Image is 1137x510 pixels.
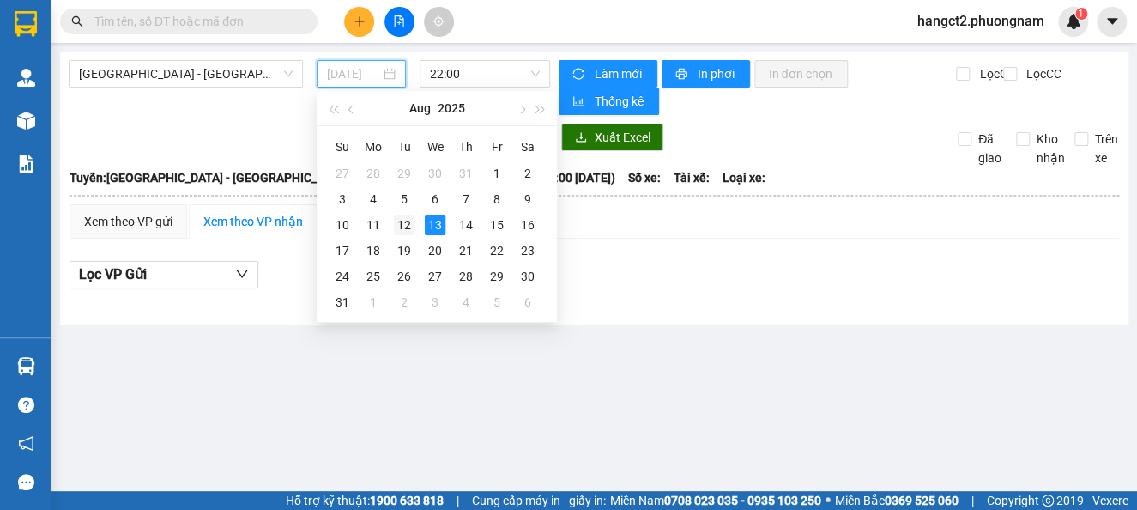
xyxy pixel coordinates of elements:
td: 2025-08-25 [358,264,389,289]
button: 2025 [437,91,464,125]
span: Số xe: [628,168,661,187]
div: 18 [363,240,384,261]
td: 2025-08-10 [327,212,358,238]
span: bar-chart [572,95,587,109]
input: 13/08/2025 [327,64,380,83]
span: ⚪️ [826,497,831,504]
div: 27 [425,266,445,287]
div: 15 [487,215,507,235]
div: 31 [332,292,353,313]
span: printer [675,68,690,82]
th: We [420,133,451,161]
div: 29 [394,163,414,184]
span: Làm mới [594,64,644,83]
strong: 1900 633 818 [370,494,444,507]
td: 2025-08-20 [420,238,451,264]
td: 2025-09-01 [358,289,389,315]
button: file-add [384,7,414,37]
span: sync [572,68,587,82]
strong: 0369 525 060 [885,494,959,507]
td: 2025-08-28 [451,264,481,289]
td: 2025-08-09 [512,186,543,212]
td: 2025-08-12 [389,212,420,238]
td: 2025-07-28 [358,161,389,186]
img: warehouse-icon [17,357,35,375]
div: 22 [487,240,507,261]
div: 24 [332,266,353,287]
div: 1 [363,292,384,313]
button: bar-chartThống kê [559,88,659,115]
span: | [457,491,459,510]
span: Loại xe: [723,168,765,187]
div: 6 [425,189,445,209]
div: 30 [517,266,538,287]
div: 5 [394,189,414,209]
span: | [971,491,974,510]
span: caret-down [1104,14,1120,29]
button: caret-down [1097,7,1127,37]
button: plus [344,7,374,37]
span: Lọc VP Gửi [79,264,147,285]
button: In đơn chọn [754,60,848,88]
td: 2025-08-05 [389,186,420,212]
td: 2025-08-17 [327,238,358,264]
button: downloadXuất Excel [561,124,663,151]
td: 2025-08-29 [481,264,512,289]
span: Trên xe [1088,130,1125,167]
span: Miền Nam [610,491,821,510]
div: 11 [363,215,384,235]
td: 2025-08-11 [358,212,389,238]
span: Kho nhận [1030,130,1072,167]
td: 2025-07-31 [451,161,481,186]
strong: 0708 023 035 - 0935 103 250 [664,494,821,507]
span: Sài Gòn - Nha Trang (Hàng Hoá) [79,61,293,87]
div: 4 [456,292,476,313]
td: 2025-08-22 [481,238,512,264]
div: Xem theo VP nhận [203,212,303,231]
div: 7 [456,189,476,209]
td: 2025-08-07 [451,186,481,212]
div: 28 [456,266,476,287]
button: Aug [408,91,430,125]
td: 2025-08-13 [420,212,451,238]
img: icon-new-feature [1066,14,1081,29]
td: 2025-08-04 [358,186,389,212]
div: 1 [487,163,507,184]
td: 2025-08-14 [451,212,481,238]
div: 19 [394,240,414,261]
div: 4 [363,189,384,209]
th: Fr [481,133,512,161]
td: 2025-09-04 [451,289,481,315]
button: printerIn phơi [662,60,750,88]
img: warehouse-icon [17,112,35,130]
td: 2025-08-08 [481,186,512,212]
sup: 1 [1075,8,1087,20]
div: 29 [487,266,507,287]
td: 2025-08-01 [481,161,512,186]
div: 9 [517,189,538,209]
span: Lọc CC [1019,64,1064,83]
button: aim [424,7,454,37]
td: 2025-08-31 [327,289,358,315]
div: 20 [425,240,445,261]
span: notification [18,435,34,452]
span: Lọc CR [972,64,1017,83]
td: 2025-08-15 [481,212,512,238]
span: Miền Bắc [835,491,959,510]
div: 14 [456,215,476,235]
td: 2025-09-02 [389,289,420,315]
td: 2025-08-26 [389,264,420,289]
th: Sa [512,133,543,161]
div: 2 [517,163,538,184]
input: Tìm tên, số ĐT hoặc mã đơn [94,12,297,31]
div: 2 [394,292,414,313]
img: solution-icon [17,155,35,173]
b: Tuyến: [GEOGRAPHIC_DATA] - [GEOGRAPHIC_DATA] ([GEOGRAPHIC_DATA]) [70,171,477,185]
td: 2025-08-21 [451,238,481,264]
span: hangct2.phuongnam [904,10,1058,32]
td: 2025-09-05 [481,289,512,315]
div: 8 [487,189,507,209]
span: plus [354,15,366,27]
td: 2025-08-24 [327,264,358,289]
div: 27 [332,163,353,184]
